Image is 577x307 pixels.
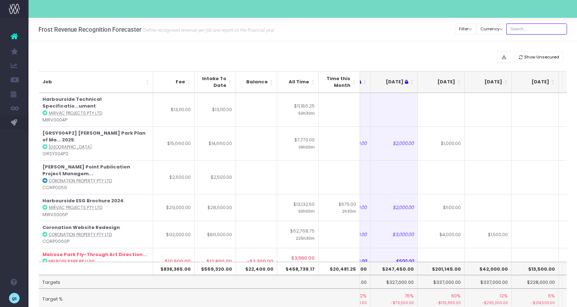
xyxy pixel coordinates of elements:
button: Show Unsecured [514,52,563,63]
small: -$79,550.00 [374,299,414,306]
span: 12% [500,292,508,300]
th: Dec 25: activate to sort column ascending [512,71,559,93]
td: : SEKI000P10 [39,248,153,275]
td: $2,500.00 [153,160,195,194]
span: 60% [451,292,461,300]
th: All Time: activate to sort column ascending [277,71,319,93]
strong: Melrose Park Fly-Through Art Direction... [42,251,147,258]
small: 50h30m [298,110,315,116]
td: $14,660.00 [195,126,236,160]
td: $1,000.00 [418,126,465,160]
td: $29,000.00 [153,194,195,221]
img: images/default_profile_image.png [9,293,20,303]
abbr: Coronation Property Pty Ltd [49,232,112,238]
td: $337,000.00 [418,275,465,288]
small: -$214,500.00 [515,299,555,306]
h3: Frost Revenue Recognition Forecaster [38,26,274,33]
th: $22,400.00 [236,262,277,275]
td: $228,000.00 [512,275,559,288]
td: $7,770.00 [277,126,319,160]
td: : MIRV0004P [39,93,153,126]
small: -$135,855.00 [421,299,461,306]
small: 60h00m [298,208,315,214]
th: $13,500.00 [512,262,559,275]
small: 2h30m [342,208,356,214]
td: $13,132.50 [277,194,319,221]
abbr: Mirvac Projects Pty Ltd [49,205,102,210]
strong: Coronation Website Redesign [42,224,120,231]
td: $500.00 [371,248,418,275]
th: $458,739.17 [277,262,319,275]
td: $13,110.00 [195,93,236,126]
strong: Harbourside Technical Specificatio...ument [42,96,102,110]
th: Oct 25: activate to sort column ascending [418,71,465,93]
th: Time this Month: activate to sort column ascending [319,71,360,93]
abbr: Melrose Park PP UJV1 [48,259,94,264]
td: : MIRV0006P [39,194,153,221]
button: Currency [476,24,507,35]
th: $559,320.00 [195,262,236,275]
span: 76% [405,292,414,300]
span: 6% [548,292,555,300]
abbr: Greater Sydney Parklands [49,144,92,150]
td: : GRSY004P2 [39,126,153,160]
td: $86,500.00 [195,221,236,248]
th: $247,450.00 [371,262,418,275]
button: Filter [455,24,476,35]
th: $20,481.25 [319,262,360,275]
th: Intake To Date: activate to sort column ascending [195,71,236,93]
td: $12,800.00 [195,248,236,275]
td: $3,560.00 [277,248,319,275]
td: $3,000.00 [371,221,418,248]
small: -$295,000.00 [468,299,508,306]
input: Search... [506,24,567,35]
strong: [GRSY004P2] [PERSON_NAME] Park Plan of Ma... 2025 [42,130,145,144]
td: Targets [39,275,360,288]
td: : CORP0060P [39,221,153,248]
td: : CORP0059 [39,160,153,194]
td: $92,000.00 [153,221,195,248]
td: $2,000.00 [371,126,418,160]
span: 32% [357,292,367,300]
th: Sep 25 : activate to sort column ascending [371,71,418,93]
small: 225h30m [296,235,315,241]
th: $42,000.00 [465,262,512,275]
td: $2,000.00 [371,194,418,221]
td: $4,000.00 [418,221,465,248]
th: Fee: activate to sort column ascending [153,71,195,93]
small: Define recognised revenue per job and report on the financial year [141,26,274,33]
td: $337,000.00 [465,275,512,288]
td: $327,000.00 [371,275,418,288]
th: $201,145.00 [418,262,465,275]
td: $15,660.00 [153,126,195,160]
td: $10,500.00 [153,248,195,275]
abbr: Mirvac Projects Pty Ltd [49,110,102,116]
th: Job: activate to sort column ascending [39,71,153,93]
td: $575.00 [319,194,360,221]
th: Nov 25: activate to sort column ascending [465,71,512,93]
td: $2,500.00 [195,160,236,194]
td: $28,500.00 [195,194,236,221]
small: 39h00m [298,144,315,150]
strong: [PERSON_NAME] Point Publication Project Managem... [42,163,130,177]
strong: Harbourside ESG Brochure 2024 [42,197,124,204]
td: $13,110.00 [153,93,195,126]
td: $500.00 [418,194,465,221]
abbr: Coronation Property Pty Ltd [49,178,112,184]
th: $838,365.00 [153,262,195,275]
td: $1,500.00 [465,221,512,248]
th: Balance: activate to sort column ascending [236,71,277,93]
td: $11,186.25 [277,93,319,126]
td: -$2,300.00 [236,248,277,275]
span: Show Unsecured [524,54,559,60]
td: $62,768.75 [277,221,319,248]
